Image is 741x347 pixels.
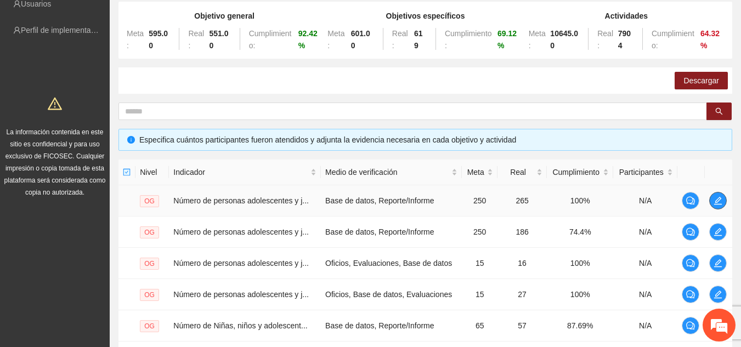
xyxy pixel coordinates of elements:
[123,168,131,176] span: check-square
[613,185,677,217] td: N/A
[414,29,423,50] strong: 619
[325,166,449,178] span: Medio de verificación
[173,259,309,268] span: Número de personas adolescentes y j...
[462,185,497,217] td: 250
[249,29,292,50] span: Cumplimiento:
[497,185,547,217] td: 265
[547,160,613,185] th: Cumplimiento
[709,223,727,241] button: edit
[497,310,547,342] td: 57
[682,254,699,272] button: comment
[497,248,547,279] td: 16
[321,160,462,185] th: Medio de verificación
[497,217,547,248] td: 186
[21,26,106,35] a: Perfil de implementadora
[547,248,613,279] td: 100%
[392,29,408,50] span: Real:
[173,290,309,299] span: Número de personas adolescentes y j...
[298,29,318,50] strong: 92.42 %
[180,5,206,32] div: Minimizar ventana de chat en vivo
[127,29,144,50] span: Meta:
[497,160,547,185] th: Real
[48,96,62,111] span: warning
[613,279,677,310] td: N/A
[613,160,677,185] th: Participantes
[173,196,309,205] span: Número de personas adolescentes y j...
[462,217,497,248] td: 250
[529,29,546,50] span: Meta:
[321,279,462,310] td: Oficios, Base de datos, Evaluaciones
[710,259,726,268] span: edit
[462,160,497,185] th: Meta
[675,72,728,89] button: Descargar
[462,279,497,310] td: 15
[351,29,370,50] strong: 601.00
[64,112,151,223] span: Estamos en línea.
[139,134,723,146] div: Especifica cuántos participantes fueron atendidos y adjunta la evidencia necesaria en cada objeti...
[127,136,135,144] span: info-circle
[140,320,159,332] span: OG
[57,56,184,70] div: Chatee con nosotros ahora
[386,12,465,20] strong: Objetivos específicos
[682,192,699,209] button: comment
[605,12,648,20] strong: Actividades
[710,227,726,236] span: edit
[597,29,613,50] span: Real:
[547,185,613,217] td: 100%
[149,29,168,50] strong: 595.00
[709,286,727,303] button: edit
[327,29,344,50] span: Meta:
[5,231,209,269] textarea: Escriba su mensaje y pulse “Intro”
[497,29,517,50] strong: 69.12 %
[445,29,492,50] span: Cumplimiento:
[4,128,106,196] span: La información contenida en este sitio es confidencial y para uso exclusivo de FICOSEC. Cualquier...
[700,29,720,50] strong: 64.32 %
[169,160,321,185] th: Indicador
[550,29,578,50] strong: 10645.00
[618,166,665,178] span: Participantes
[321,217,462,248] td: Base de datos, Reporte/Informe
[551,166,601,178] span: Cumplimiento
[502,166,534,178] span: Real
[173,321,307,330] span: Número de Niñas, niños y adolescent...
[466,166,485,178] span: Meta
[706,103,732,120] button: search
[547,310,613,342] td: 87.69%
[497,279,547,310] td: 27
[683,75,719,87] span: Descargar
[613,248,677,279] td: N/A
[321,248,462,279] td: Oficios, Evaluaciones, Base de datos
[709,192,727,209] button: edit
[682,286,699,303] button: comment
[173,227,309,236] span: Número de personas adolescentes y j...
[547,217,613,248] td: 74.4%
[462,248,497,279] td: 15
[140,226,159,238] span: OG
[710,196,726,205] span: edit
[462,310,497,342] td: 65
[135,160,169,185] th: Nivel
[715,107,723,116] span: search
[682,317,699,334] button: comment
[321,185,462,217] td: Base de datos, Reporte/Informe
[173,166,308,178] span: Indicador
[547,279,613,310] td: 100%
[652,29,694,50] span: Cumplimiento:
[709,254,727,272] button: edit
[682,223,699,241] button: comment
[140,258,159,270] span: OG
[321,310,462,342] td: Base de datos, Reporte/Informe
[209,29,228,50] strong: 551.00
[618,29,631,50] strong: 7904
[188,29,204,50] span: Real:
[710,290,726,299] span: edit
[140,289,159,301] span: OG
[140,195,159,207] span: OG
[194,12,254,20] strong: Objetivo general
[613,217,677,248] td: N/A
[613,310,677,342] td: N/A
